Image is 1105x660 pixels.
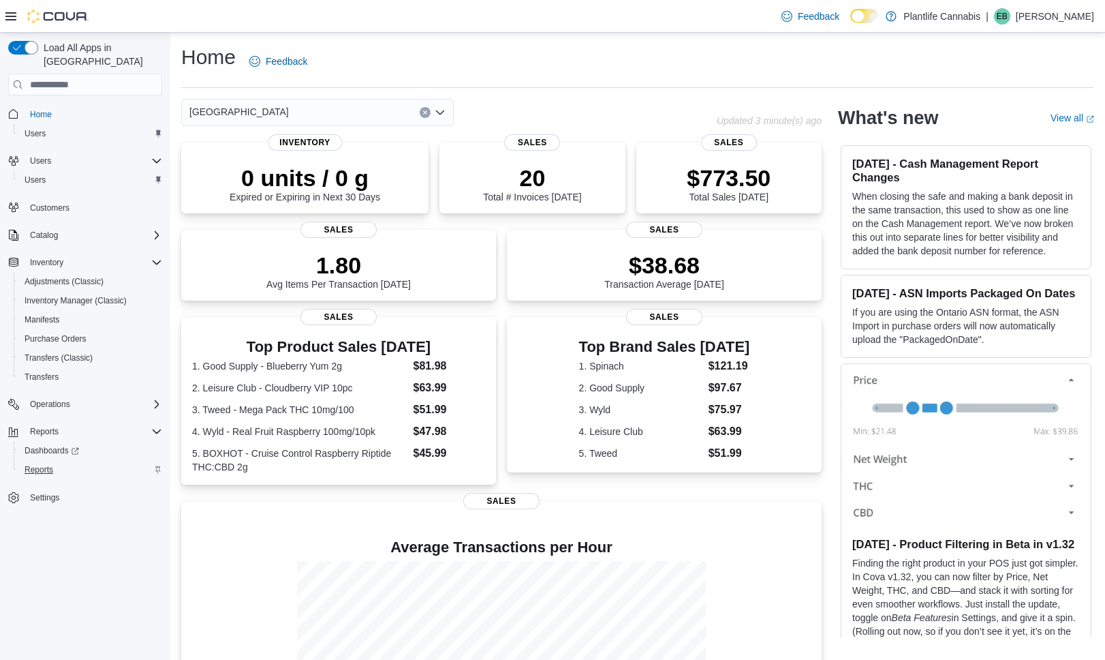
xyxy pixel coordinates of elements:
[19,369,64,385] a: Transfers
[25,372,59,382] span: Transfers
[25,254,69,271] button: Inventory
[25,105,162,122] span: Home
[30,109,52,120] span: Home
[25,254,162,271] span: Inventory
[25,423,162,440] span: Reports
[244,48,313,75] a: Feedback
[14,367,168,387] button: Transfers
[19,292,132,309] a: Inventory Manager (Classic)
[300,309,377,325] span: Sales
[3,104,168,123] button: Home
[483,164,581,192] p: 20
[3,198,168,217] button: Customers
[14,460,168,479] button: Reports
[420,107,431,118] button: Clear input
[579,359,703,373] dt: 1. Spinach
[25,352,93,363] span: Transfers (Classic)
[19,331,162,347] span: Purchase Orders
[701,134,757,151] span: Sales
[19,125,162,142] span: Users
[626,309,702,325] span: Sales
[25,464,53,475] span: Reports
[181,44,236,71] h1: Home
[266,252,411,290] div: Avg Items Per Transaction [DATE]
[1016,8,1094,25] p: [PERSON_NAME]
[25,227,63,243] button: Catalog
[994,8,1010,25] div: Em Bradley
[687,164,771,202] div: Total Sales [DATE]
[852,190,1080,258] p: When closing the safe and making a bank deposit in the same transaction, this used to show as one...
[709,402,750,418] dd: $75.97
[3,487,168,507] button: Settings
[192,381,408,395] dt: 2. Leisure Club - Cloudberry VIP 10pc
[19,462,59,478] a: Reports
[1086,115,1094,123] svg: External link
[25,423,64,440] button: Reports
[852,157,1080,184] h3: [DATE] - Cash Management Report Changes
[505,134,561,151] span: Sales
[19,462,162,478] span: Reports
[19,442,84,459] a: Dashboards
[709,423,750,440] dd: $63.99
[687,164,771,192] p: $773.50
[192,539,811,556] h4: Average Transactions per Hour
[414,402,486,418] dd: $51.99
[986,8,989,25] p: |
[19,442,162,459] span: Dashboards
[25,295,127,306] span: Inventory Manager (Classic)
[579,381,703,395] dt: 2. Good Supply
[997,8,1008,25] span: EB
[25,227,162,243] span: Catalog
[25,314,59,325] span: Manifests
[483,164,581,202] div: Total # Invoices [DATE]
[25,106,57,123] a: Home
[776,3,845,30] a: Feedback
[798,10,839,23] span: Feedback
[1050,112,1094,123] a: View allExternal link
[38,41,162,68] span: Load All Apps in [GEOGRAPHIC_DATA]
[19,369,162,385] span: Transfers
[709,358,750,374] dd: $121.19
[838,107,938,129] h2: What's new
[19,331,92,347] a: Purchase Orders
[30,257,63,268] span: Inventory
[14,441,168,460] a: Dashboards
[30,202,69,213] span: Customers
[579,425,703,438] dt: 4. Leisure Club
[25,333,87,344] span: Purchase Orders
[435,107,446,118] button: Open list of options
[626,222,702,238] span: Sales
[19,350,162,366] span: Transfers (Classic)
[604,252,724,279] p: $38.68
[14,348,168,367] button: Transfers (Classic)
[25,396,162,412] span: Operations
[25,489,162,506] span: Settings
[3,226,168,245] button: Catalog
[709,380,750,396] dd: $97.67
[14,272,168,291] button: Adjustments (Classic)
[852,305,1080,346] p: If you are using the Ontario ASN format, the ASN Import in purchase orders will now automatically...
[192,447,408,474] dt: 5. BOXHOT - Cruise Control Raspberry Riptide THC:CBD 2g
[3,422,168,441] button: Reports
[19,312,65,328] a: Manifests
[14,310,168,329] button: Manifests
[25,200,75,216] a: Customers
[19,172,51,188] a: Users
[192,339,485,355] h3: Top Product Sales [DATE]
[30,492,59,503] span: Settings
[27,10,89,23] img: Cova
[25,396,76,412] button: Operations
[14,124,168,143] button: Users
[14,329,168,348] button: Purchase Orders
[19,350,98,366] a: Transfers (Classic)
[852,286,1080,300] h3: [DATE] - ASN Imports Packaged On Dates
[709,445,750,462] dd: $51.99
[717,115,822,126] p: Updated 3 minute(s) ago
[300,222,377,238] span: Sales
[14,170,168,190] button: Users
[579,447,703,460] dt: 5. Tweed
[30,399,70,410] span: Operations
[230,164,380,202] div: Expired or Expiring in Next 30 Days
[414,380,486,396] dd: $63.99
[892,612,952,623] em: Beta Features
